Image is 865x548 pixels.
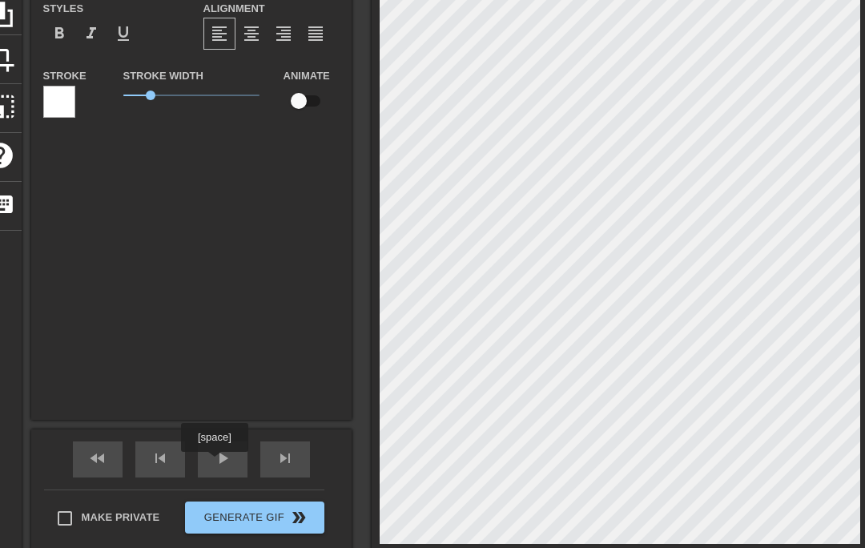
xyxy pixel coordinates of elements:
[210,24,229,43] span: format_align_left
[213,449,232,468] span: play_arrow
[43,1,84,17] label: Styles
[114,24,133,43] span: format_underline
[123,68,203,84] label: Stroke Width
[88,449,107,468] span: fast_rewind
[82,24,101,43] span: format_italic
[191,508,317,527] span: Generate Gif
[43,68,86,84] label: Stroke
[50,24,69,43] span: format_bold
[82,510,160,526] span: Make Private
[284,68,330,84] label: Animate
[306,24,325,43] span: format_align_justify
[242,24,261,43] span: format_align_center
[185,502,324,534] button: Generate Gif
[289,508,308,527] span: double_arrow
[276,449,295,468] span: skip_next
[203,1,265,17] label: Alignment
[151,449,170,468] span: skip_previous
[274,24,293,43] span: format_align_right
